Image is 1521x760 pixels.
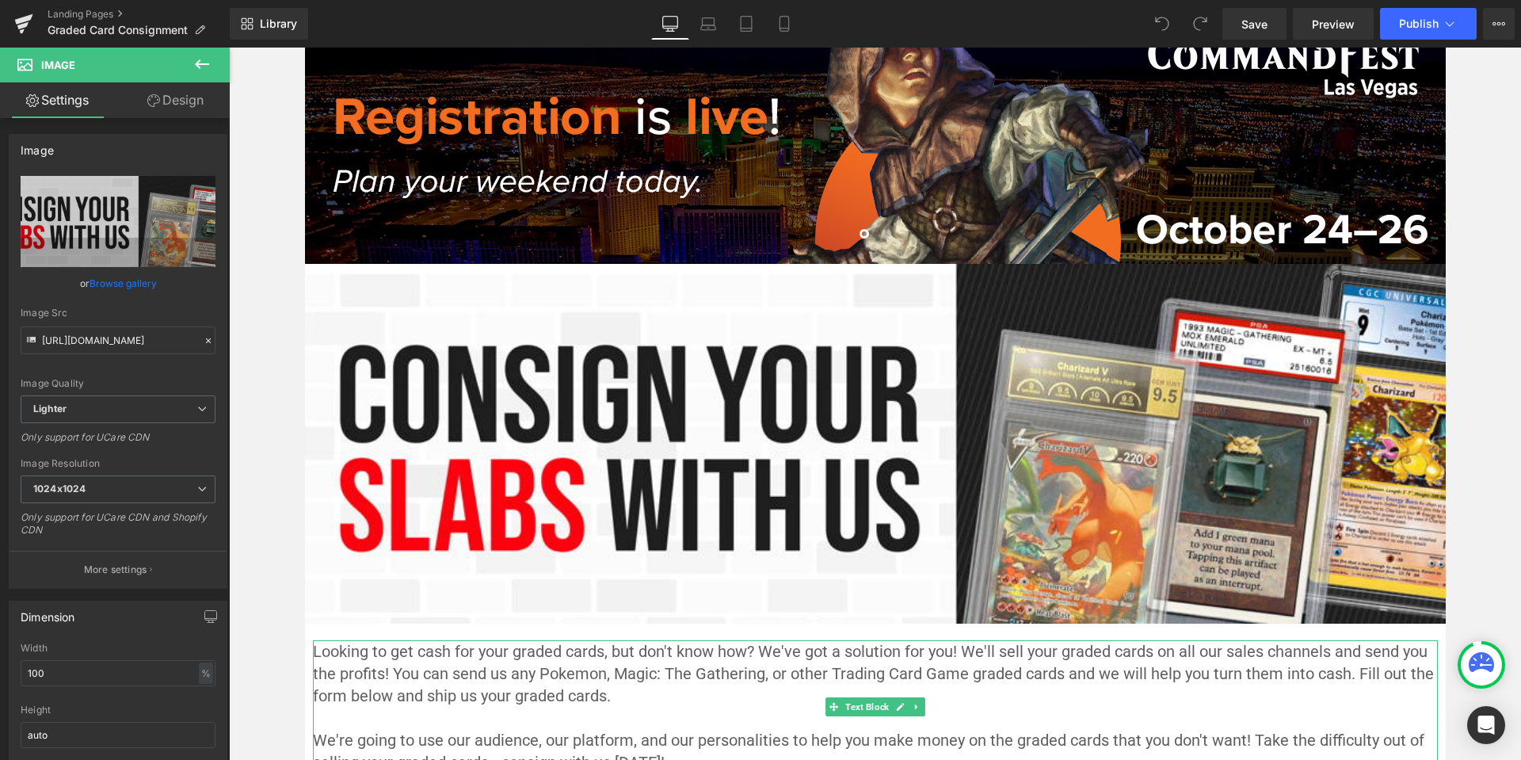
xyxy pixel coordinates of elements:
a: Tablet [727,8,765,40]
span: Library [260,17,297,31]
div: % [199,663,213,684]
button: More [1483,8,1515,40]
a: Expand / Collapse [680,650,696,669]
span: Looking to get cash for your graded cards, but don't know how? We've got a solution for you! We'l... [84,594,1209,658]
div: Height [21,705,215,716]
div: Only support for UCare CDN [21,431,215,454]
b: 1024x1024 [33,483,86,495]
span: We're going to use our audience, our platform, and our personalities to help you make money on th... [84,683,1199,724]
div: Image [21,135,54,157]
button: Redo [1184,8,1216,40]
div: or [21,275,215,292]
a: Design [118,82,233,118]
div: Only support for UCare CDN and Shopify CDN [21,511,215,547]
button: More settings [10,551,227,588]
a: Desktop [651,8,689,40]
div: Open Intercom Messenger [1467,706,1505,744]
button: Undo [1146,8,1178,40]
span: Text Block [613,650,663,669]
span: Publish [1399,17,1439,30]
div: Image Resolution [21,458,215,469]
div: Image Quality [21,378,215,389]
button: Publish [1380,8,1477,40]
li: Page dot 2 [653,181,662,191]
p: More settings [84,563,147,577]
li: Page dot 1 [631,181,640,191]
span: Graded Card Consignment [48,24,188,36]
a: New Library [230,8,308,40]
b: Lighter [33,403,67,414]
a: Landing Pages [48,8,230,21]
input: auto [21,660,215,686]
span: Image [41,59,75,71]
input: Link [21,327,215,354]
input: auto [21,722,215,748]
a: Preview [1293,8,1374,40]
span: Save [1241,16,1267,32]
div: Image Src [21,307,215,319]
span: Preview [1312,16,1355,32]
div: Dimension [21,602,75,624]
a: Laptop [689,8,727,40]
div: Width [21,643,215,654]
a: Browse gallery [90,269,157,297]
a: Mobile [765,8,803,40]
